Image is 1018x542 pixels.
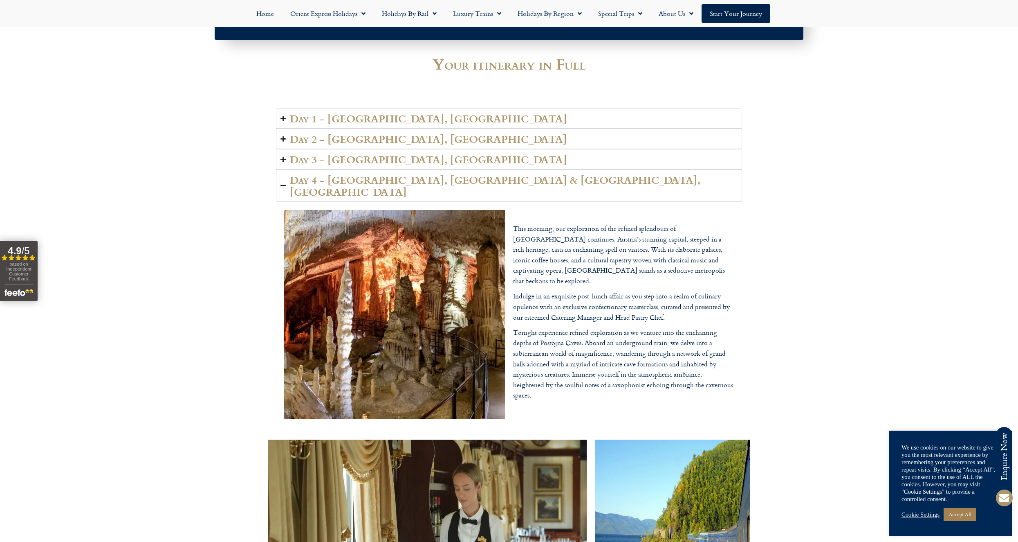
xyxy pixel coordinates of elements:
a: Special Trips [590,4,650,23]
a: About Us [650,4,702,23]
a: Cookie Settings [901,511,940,518]
a: Home [248,4,282,23]
a: Start your Journey [702,4,770,23]
a: Accept All [944,508,976,521]
h2: Day 1 - [GEOGRAPHIC_DATA], [GEOGRAPHIC_DATA] [290,113,567,124]
summary: Day 3 - [GEOGRAPHIC_DATA], [GEOGRAPHIC_DATA] [276,149,742,169]
a: Orient Express Holidays [282,4,374,23]
nav: Menu [4,4,1014,23]
summary: Day 2 - [GEOGRAPHIC_DATA], [GEOGRAPHIC_DATA] [276,129,742,149]
h2: Day 3 - [GEOGRAPHIC_DATA], [GEOGRAPHIC_DATA] [290,154,567,165]
h2: Your itinerary in Full [276,56,742,71]
div: Accordion. Open links with Enter or Space, close with Escape, and navigate with Arrow Keys [276,108,742,427]
h2: Day 4 - [GEOGRAPHIC_DATA], [GEOGRAPHIC_DATA] & [GEOGRAPHIC_DATA], [GEOGRAPHIC_DATA] [290,174,738,197]
a: Holidays by Rail [374,4,445,23]
summary: Day 4 - [GEOGRAPHIC_DATA], [GEOGRAPHIC_DATA] & [GEOGRAPHIC_DATA], [GEOGRAPHIC_DATA] [276,169,742,201]
a: Luxury Trains [445,4,509,23]
summary: Day 1 - [GEOGRAPHIC_DATA], [GEOGRAPHIC_DATA] [276,108,742,129]
p: This morning, our exploration of the refined splendours of [GEOGRAPHIC_DATA] continues. Austria’s... [513,224,734,287]
a: Holidays by Region [509,4,590,23]
h2: Day 2 - [GEOGRAPHIC_DATA], [GEOGRAPHIC_DATA] [290,133,567,145]
p: Indulge in an exquisite post-lunch affair as you step into a realm of culinary opulence with an e... [513,291,734,323]
p: Tonight experience refined exploration as we venture into the enchanting depths of Postojna Caves... [513,327,734,401]
div: We use cookies on our website to give you the most relevant experience by remembering your prefer... [901,444,1000,503]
